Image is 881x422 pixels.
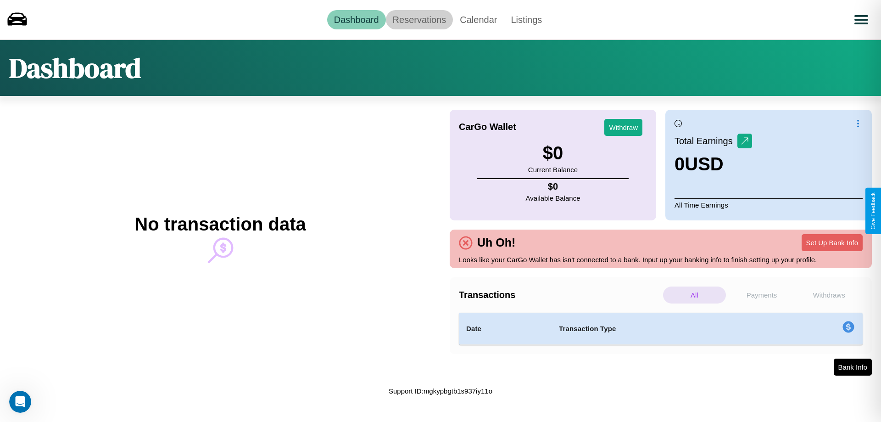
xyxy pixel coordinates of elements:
h4: Transaction Type [559,323,767,334]
a: Reservations [386,10,453,29]
div: Give Feedback [870,192,876,230]
button: Set Up Bank Info [802,234,863,251]
p: Total Earnings [675,133,737,149]
button: Withdraw [604,119,642,136]
h1: Dashboard [9,49,141,87]
button: Open menu [848,7,874,33]
h4: $ 0 [526,181,580,192]
p: Current Balance [528,163,578,176]
h3: 0 USD [675,154,752,174]
h4: Transactions [459,290,661,300]
iframe: Intercom live chat [9,391,31,413]
a: Calendar [453,10,504,29]
p: All [663,287,726,304]
h4: CarGo Wallet [459,122,516,132]
a: Dashboard [327,10,386,29]
button: Bank Info [834,359,872,376]
p: Support ID: mgkypbgtb1s937iy11o [389,385,492,397]
h2: No transaction data [134,214,306,235]
table: simple table [459,313,863,345]
h4: Uh Oh! [473,236,520,249]
a: Listings [504,10,549,29]
p: Withdraws [797,287,860,304]
h3: $ 0 [528,143,578,163]
h4: Date [466,323,544,334]
p: All Time Earnings [675,198,863,211]
p: Looks like your CarGo Wallet has isn't connected to a bank. Input up your banking info to finish ... [459,253,863,266]
p: Payments [730,287,793,304]
p: Available Balance [526,192,580,204]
